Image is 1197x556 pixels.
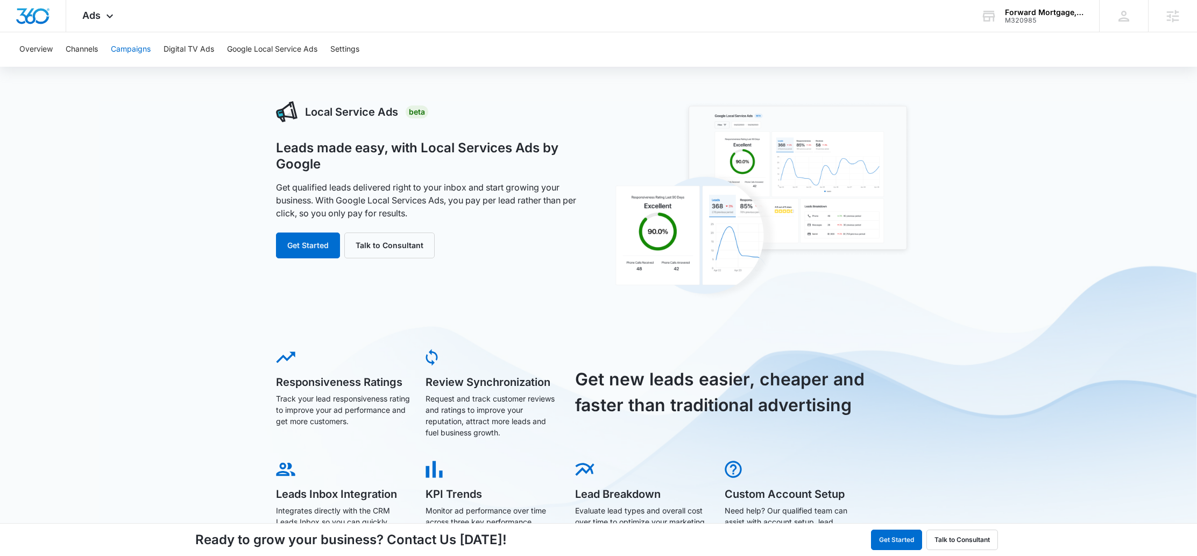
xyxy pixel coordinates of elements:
p: Need help? Our qualified team can assist with account setup, lead acquisition and general questions. [725,505,859,539]
div: Keywords by Traffic [119,64,181,71]
button: Settings [330,32,359,67]
p: Integrates directly with the CRM Leads Inbox so you can quickly respond to leads, assign your tea... [276,505,410,550]
button: Google Local Service Ads [227,32,317,67]
p: Track your lead responsiveness rating to improve your ad performance and get more customers. [276,393,410,427]
button: Get Started [276,233,340,258]
div: Domain: [DOMAIN_NAME] [28,28,118,37]
h5: Custom Account Setup [725,489,859,499]
button: Get Started [871,530,922,550]
img: tab_keywords_by_traffic_grey.svg [107,62,116,71]
h3: Local Service Ads [305,104,398,120]
p: Request and track customer reviews and ratings to improve your reputation, attract more leads and... [426,393,560,438]
h5: Leads Inbox Integration [276,489,410,499]
p: Evaluate lead types and overall cost over time to optimize your marketing budget for a better ROI. [575,505,710,539]
button: Overview [19,32,53,67]
h1: Leads made easy, with Local Services Ads by Google [276,140,587,172]
h5: Review Synchronization [426,377,560,388]
h4: Ready to grow your business? Contact Us [DATE]! [195,530,507,550]
div: Domain Overview [41,64,96,71]
img: logo_orange.svg [17,17,26,26]
div: Beta [406,105,428,118]
h5: Lead Breakdown [575,489,710,499]
h3: Get new leads easier, cheaper and faster than traditional advertising [575,367,877,418]
div: v 4.0.25 [30,17,53,26]
p: Monitor ad performance over time across three key performance indicators: Leads, Responsiveness a... [426,505,560,550]
button: Talk to Consultant [926,530,998,550]
h5: Responsiveness Ratings [276,377,410,388]
div: account name [1005,8,1083,17]
button: Digital TV Ads [164,32,214,67]
span: Ads [82,10,101,21]
button: Talk to Consultant [344,233,435,258]
img: website_grey.svg [17,28,26,37]
button: Campaigns [111,32,151,67]
img: tab_domain_overview_orange.svg [29,62,38,71]
p: Get qualified leads delivered right to your inbox and start growing your business. With Google Lo... [276,181,587,220]
button: Channels [66,32,98,67]
div: account id [1005,17,1083,24]
h5: KPI Trends [426,489,560,499]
